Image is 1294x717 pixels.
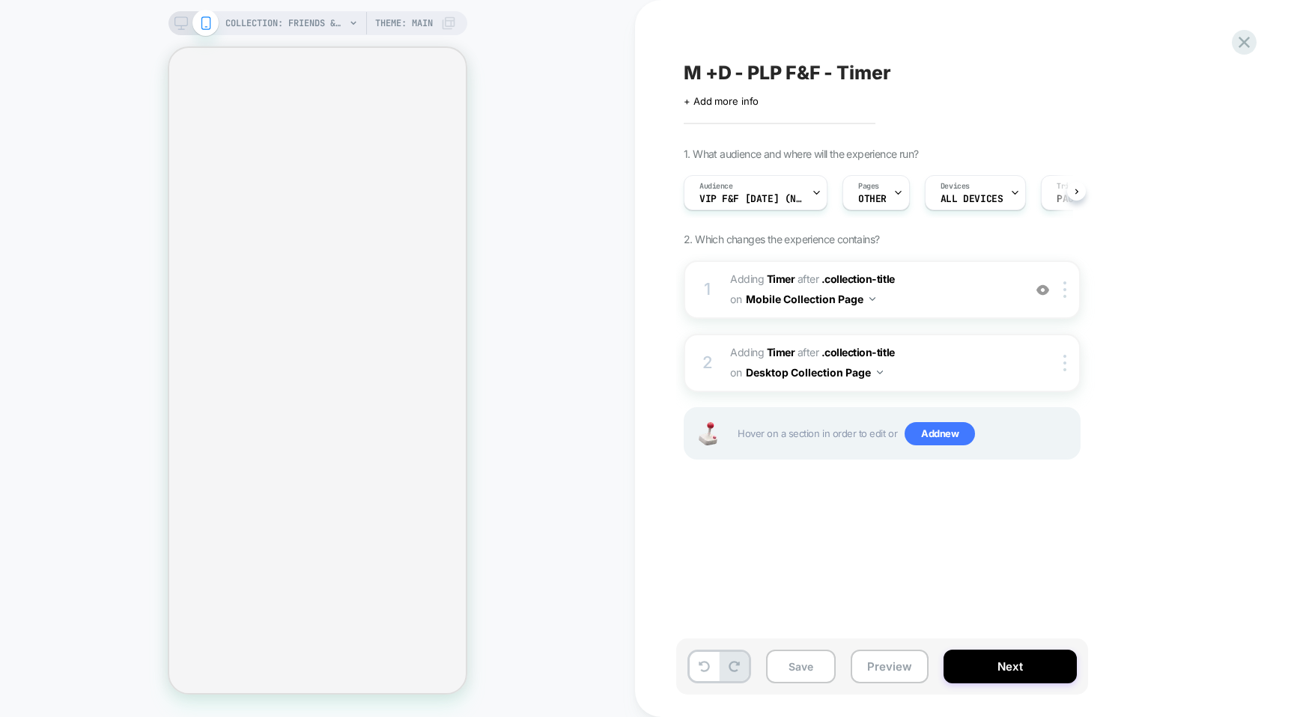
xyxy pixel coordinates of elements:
div: 1 [700,275,715,305]
span: Devices [941,181,970,192]
span: AFTER [798,346,819,358]
span: COLLECTION: Friends & Family Sale (Category) [225,11,345,35]
button: Desktop Collection Page [746,361,883,383]
b: Timer [767,346,795,358]
span: Add new [905,422,975,446]
span: ALL DEVICES [941,194,1003,204]
img: close [1063,355,1066,371]
span: Pages [858,181,879,192]
button: Save [766,650,836,683]
span: Trigger [1057,181,1086,192]
span: Theme: MAIN [375,11,433,35]
span: AFTER [798,272,819,285]
span: M +D - PLP F&F - Timer [684,61,891,84]
span: Hover on a section in order to edit or [738,422,1072,446]
span: + Add more info [684,95,759,107]
span: 1. What audience and where will the experience run? [684,147,918,160]
img: down arrow [877,370,883,374]
span: on [730,363,741,382]
span: .collection-title [821,272,895,285]
img: crossed eye [1036,284,1049,296]
span: VIP F&F [DATE] (new) [699,194,804,204]
span: Page Load [1057,194,1108,204]
img: close [1063,281,1066,298]
img: Joystick [693,422,723,445]
span: Audience [699,181,733,192]
span: on [730,290,741,308]
span: OTHER [858,194,887,204]
button: Next [944,650,1077,683]
span: Adding [730,346,795,358]
span: 2. Which changes the experience contains? [684,233,879,245]
span: Adding [730,272,795,285]
span: .collection-title [821,346,895,358]
div: 2 [700,348,715,378]
button: Preview [851,650,929,683]
b: Timer [767,272,795,285]
img: down arrow [869,297,875,301]
button: Mobile Collection Page [746,288,875,310]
